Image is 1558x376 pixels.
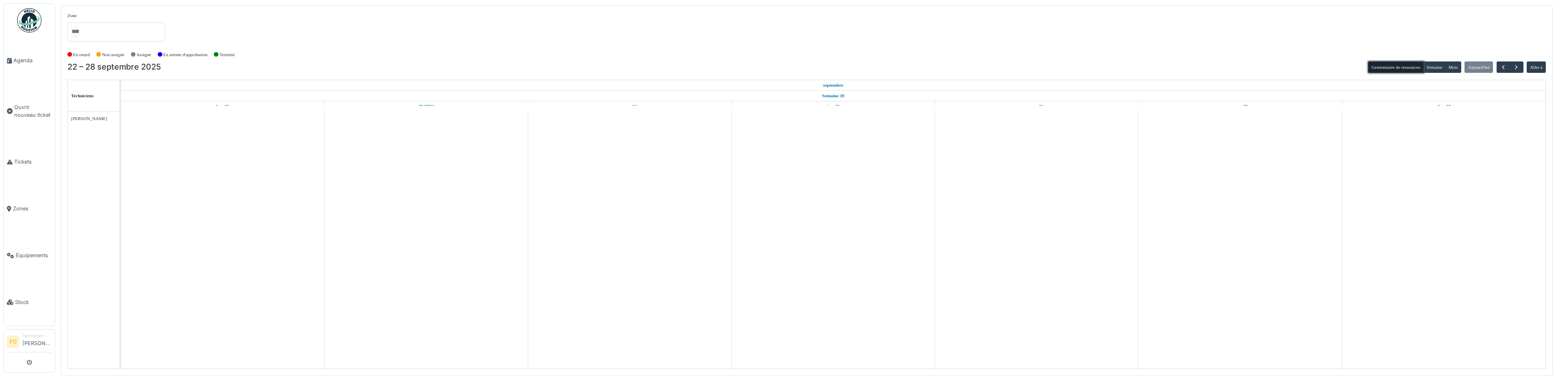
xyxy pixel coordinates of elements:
[1231,101,1249,111] a: 27 septembre 2025
[4,138,55,185] a: Tickets
[214,101,231,111] a: 22 septembre 2025
[1527,61,1546,73] button: Aller à
[7,333,52,352] a: FC Technicien[PERSON_NAME]
[15,298,52,306] span: Stock
[821,80,846,90] a: 22 septembre 2025
[137,51,151,58] label: Assigné
[13,205,52,212] span: Zones
[16,251,52,259] span: Équipements
[1434,101,1453,111] a: 28 septembre 2025
[67,12,77,19] label: Zone
[4,84,55,138] a: Ouvrir nouveau ticket
[73,51,90,58] label: En retard
[102,51,124,58] label: Non assigné
[1423,61,1445,73] button: Semaine
[1497,61,1510,73] button: Précédent
[7,336,19,348] li: FC
[22,333,52,339] div: Technicien
[67,62,161,72] h2: 22 – 28 septembre 2025
[14,103,52,119] span: Ouvrir nouveau ticket
[1368,61,1423,73] button: Gestionnaire de ressources
[1464,61,1493,73] button: Aujourd'hui
[71,26,79,37] input: Tous
[825,101,842,111] a: 25 septembre 2025
[1028,101,1046,111] a: 26 septembre 2025
[14,158,52,166] span: Tickets
[620,101,639,111] a: 24 septembre 2025
[13,57,52,64] span: Agenda
[71,116,107,121] span: [PERSON_NAME]
[4,279,55,326] a: Stock
[4,232,55,279] a: Équipements
[163,51,207,58] label: En attente d'approbation
[22,333,52,350] li: [PERSON_NAME]
[417,101,436,111] a: 23 septembre 2025
[220,51,235,58] label: Terminé
[71,93,94,98] span: Techniciens
[17,8,41,33] img: Badge_color-CXgf-gQk.svg
[1510,61,1523,73] button: Suivant
[1445,61,1461,73] button: Mois
[820,91,846,101] a: Semaine 39
[4,185,55,232] a: Zones
[4,37,55,84] a: Agenda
